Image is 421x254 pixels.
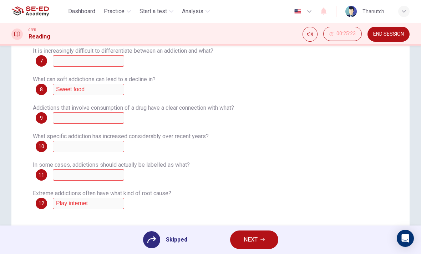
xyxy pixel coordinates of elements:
[40,115,43,120] span: 9
[33,104,234,111] span: Addictions that involve consumption of a drug have a clear connection with what?
[137,5,176,18] button: Start a test
[40,87,43,92] span: 8
[166,235,187,244] span: Skipped
[33,47,213,54] span: It is increasingly difficult to differentiate between an addiction and what?
[323,27,362,42] div: Hide
[362,7,390,16] div: Thanutchaphon Butdee
[323,27,362,41] button: 00:25:23
[140,7,167,16] span: Start a test
[33,133,209,140] span: What specific addiction has increased considerably over recent years?
[397,230,414,247] div: Open Intercom Messenger
[65,5,98,18] button: Dashboard
[68,7,95,16] span: Dashboard
[39,201,44,206] span: 12
[11,4,49,19] img: SE-ED Academy logo
[179,5,213,18] button: Analysis
[39,172,44,177] span: 11
[39,144,44,149] span: 10
[182,7,203,16] span: Analysis
[244,235,258,245] span: NEXT
[345,6,357,17] img: Profile picture
[104,7,125,16] span: Practice
[336,31,356,37] span: 00:25:23
[293,9,302,14] img: en
[373,31,404,37] span: END SESSION
[367,27,410,42] button: END SESSION
[29,32,50,41] h1: Reading
[230,230,278,249] button: NEXT
[33,190,171,197] span: Extreme addictions often have what kind of root cause?
[40,58,43,63] span: 7
[101,5,134,18] button: Practice
[303,27,318,42] div: Mute
[33,161,190,168] span: In some cases, addictions should actually be labelled as what?
[33,76,156,83] span: What can soft addictions can lead to a decline in?
[29,27,36,32] span: CEFR
[11,4,65,19] a: SE-ED Academy logo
